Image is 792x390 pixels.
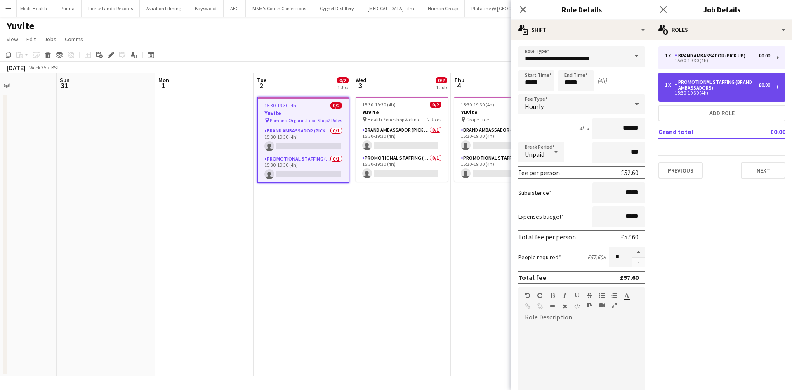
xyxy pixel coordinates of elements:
[675,53,749,59] div: Brand Ambassador (Pick up)
[599,292,605,299] button: Unordered List
[354,81,366,90] span: 3
[188,0,224,17] button: Bayswood
[518,253,561,261] label: People required
[26,35,36,43] span: Edit
[518,273,546,281] div: Total fee
[658,105,785,121] button: Add role
[549,292,555,299] button: Bold
[59,81,70,90] span: 31
[44,35,57,43] span: Jobs
[356,76,366,84] span: Wed
[574,292,580,299] button: Underline
[759,82,770,88] div: £0.00
[14,0,54,17] button: Medii Health
[257,76,266,84] span: Tue
[313,0,361,17] button: Cygnet Distillery
[264,102,298,109] span: 15:30-19:30 (4h)
[511,4,652,15] h3: Role Details
[741,162,785,179] button: Next
[60,76,70,84] span: Sun
[3,34,21,45] a: View
[518,168,560,177] div: Fee per person
[356,97,448,182] div: 15:30-19:30 (4h)0/2Yuvite Health Zone shop & clinic2 RolesBrand Ambassador (Pick up)0/115:30-19:3...
[23,34,39,45] a: Edit
[368,116,420,123] span: Health Zone shop & clinic
[427,116,441,123] span: 2 Roles
[7,20,34,32] h1: Yuvite
[41,34,60,45] a: Jobs
[587,302,592,309] button: Paste as plain text
[421,0,465,17] button: Human Group
[624,292,629,299] button: Text Color
[632,247,645,258] button: Increase
[611,302,617,309] button: Fullscreen
[356,154,448,182] app-card-role: Promotional Staffing (Brand Ambassadors)0/115:30-19:30 (4h)
[453,81,464,90] span: 4
[436,77,447,83] span: 0/2
[51,64,59,71] div: BST
[525,150,544,158] span: Unpaid
[587,292,592,299] button: Strikethrough
[356,125,448,154] app-card-role: Brand Ambassador (Pick up)0/115:30-19:30 (4h)
[454,109,547,116] h3: Yuvite
[665,82,675,88] div: 1 x
[652,4,792,15] h3: Job Details
[549,303,555,310] button: Horizontal Line
[675,79,759,91] div: Promotional Staffing (Brand Ambassadors)
[562,303,568,310] button: Clear Formatting
[337,77,349,83] span: 0/2
[454,76,464,84] span: Thu
[658,125,746,138] td: Grand total
[621,168,639,177] div: £52.60
[362,102,396,108] span: 15:30-19:30 (4h)
[7,35,18,43] span: View
[270,117,328,123] span: Pomona Organic Food Shop
[430,102,441,108] span: 0/2
[257,97,349,183] app-job-card: 15:30-19:30 (4h)0/2Yuvite Pomona Organic Food Shop2 RolesBrand Ambassador (Pick up)0/115:30-19:30...
[466,116,489,123] span: Grape Tree
[525,102,544,111] span: Hourly
[7,64,26,72] div: [DATE]
[652,20,792,40] div: Roles
[759,53,770,59] div: £0.00
[454,125,547,154] app-card-role: Brand Ambassador (Pick up)0/115:30-19:30 (4h)
[224,0,246,17] button: AEG
[621,233,639,241] div: £57.60
[665,59,770,63] div: 15:30-19:30 (4h)
[537,292,543,299] button: Redo
[518,213,564,220] label: Expenses budget
[328,117,342,123] span: 2 Roles
[436,84,447,90] div: 1 Job
[597,77,607,84] div: (4h)
[356,109,448,116] h3: Yuvite
[461,102,494,108] span: 15:30-19:30 (4h)
[65,35,83,43] span: Comms
[658,162,703,179] button: Previous
[246,0,313,17] button: M&M's Couch Confessions
[258,154,349,182] app-card-role: Promotional Staffing (Brand Ambassadors)0/115:30-19:30 (4h)
[337,84,348,90] div: 1 Job
[518,233,576,241] div: Total fee per person
[454,97,547,182] app-job-card: 15:30-19:30 (4h)0/2Yuvite Grape Tree2 RolesBrand Ambassador (Pick up)0/115:30-19:30 (4h) Promotio...
[82,0,140,17] button: Fierce Panda Records
[157,81,169,90] span: 1
[562,292,568,299] button: Italic
[330,102,342,109] span: 0/2
[665,91,770,95] div: 15:30-19:30 (4h)
[361,0,421,17] button: [MEDICAL_DATA] Film
[61,34,87,45] a: Comms
[27,64,48,71] span: Week 35
[140,0,188,17] button: Aviation Filming
[511,20,652,40] div: Shift
[525,292,530,299] button: Undo
[54,0,82,17] button: Purina
[256,81,266,90] span: 2
[620,273,639,281] div: £57.60
[746,125,785,138] td: £0.00
[587,253,606,261] div: £57.60 x
[599,302,605,309] button: Insert video
[611,292,617,299] button: Ordered List
[158,76,169,84] span: Mon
